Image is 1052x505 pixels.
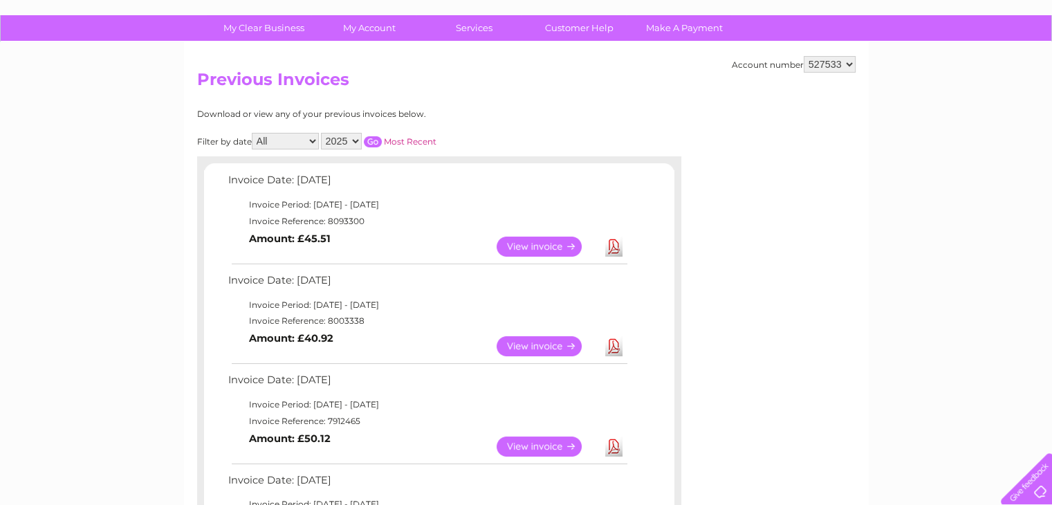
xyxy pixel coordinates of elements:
[882,59,923,69] a: Telecoms
[732,56,856,73] div: Account number
[197,133,560,149] div: Filter by date
[497,336,598,356] a: View
[605,237,622,257] a: Download
[207,15,321,41] a: My Clear Business
[197,70,856,96] h2: Previous Invoices
[197,109,560,119] div: Download or view any of your previous invoices below.
[497,437,598,457] a: View
[417,15,531,41] a: Services
[225,271,629,297] td: Invoice Date: [DATE]
[605,336,622,356] a: Download
[225,297,629,313] td: Invoice Period: [DATE] - [DATE]
[497,237,598,257] a: View
[225,471,629,497] td: Invoice Date: [DATE]
[605,437,622,457] a: Download
[200,8,853,67] div: Clear Business is a trading name of Verastar Limited (registered in [GEOGRAPHIC_DATA] No. 3667643...
[225,313,629,329] td: Invoice Reference: 8003338
[225,413,629,430] td: Invoice Reference: 7912465
[932,59,952,69] a: Blog
[225,371,629,396] td: Invoice Date: [DATE]
[312,15,426,41] a: My Account
[249,432,331,445] b: Amount: £50.12
[249,332,333,345] b: Amount: £40.92
[627,15,741,41] a: Make A Payment
[522,15,636,41] a: Customer Help
[225,196,629,213] td: Invoice Period: [DATE] - [DATE]
[843,59,874,69] a: Energy
[37,36,107,78] img: logo.png
[384,136,436,147] a: Most Recent
[809,59,835,69] a: Water
[791,7,887,24] a: 0333 014 3131
[249,232,331,245] b: Amount: £45.51
[1006,59,1039,69] a: Log out
[225,171,629,196] td: Invoice Date: [DATE]
[225,213,629,230] td: Invoice Reference: 8093300
[960,59,994,69] a: Contact
[225,396,629,413] td: Invoice Period: [DATE] - [DATE]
